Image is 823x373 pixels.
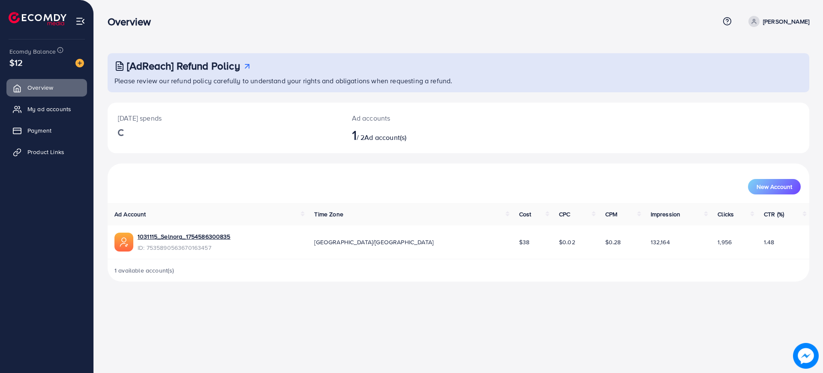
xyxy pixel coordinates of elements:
[118,113,331,123] p: [DATE] spends
[9,12,66,25] img: logo
[352,113,507,123] p: Ad accounts
[27,148,64,156] span: Product Links
[519,210,532,218] span: Cost
[138,232,231,241] a: 1031115_Selnora_1754586300835
[6,79,87,96] a: Overview
[745,16,809,27] a: [PERSON_NAME]
[6,143,87,161] a: Product Links
[114,266,174,275] span: 1 available account(s)
[9,56,23,69] span: $12
[764,210,784,218] span: CTR (%)
[651,238,670,246] span: 132,164
[138,243,231,252] span: ID: 7535890563670163457
[764,238,775,246] span: 1.48
[27,126,51,135] span: Payment
[108,15,158,28] h3: Overview
[127,60,240,72] h3: [AdReach] Refund Policy
[314,238,433,246] span: [GEOGRAPHIC_DATA]/[GEOGRAPHIC_DATA]
[6,100,87,118] a: My ad accounts
[114,76,804,86] p: Please review our refund policy carefully to understand your rights and obligations when requesti...
[605,238,621,246] span: $0.28
[748,179,801,194] button: New Account
[75,59,84,67] img: image
[364,133,406,142] span: Ad account(s)
[75,16,85,26] img: menu
[6,122,87,139] a: Payment
[519,238,529,246] span: $38
[114,233,133,252] img: ic-ads-acc.e4c84228.svg
[718,238,732,246] span: 1,956
[559,238,575,246] span: $0.02
[718,210,734,218] span: Clicks
[27,105,71,113] span: My ad accounts
[757,184,792,190] span: New Account
[651,210,681,218] span: Impression
[352,125,357,145] span: 1
[605,210,617,218] span: CPM
[314,210,343,218] span: Time Zone
[352,127,507,143] h2: / 2
[27,83,53,92] span: Overview
[763,16,809,27] p: [PERSON_NAME]
[9,47,56,56] span: Ecomdy Balance
[793,343,819,369] img: image
[559,210,570,218] span: CPC
[114,210,146,218] span: Ad Account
